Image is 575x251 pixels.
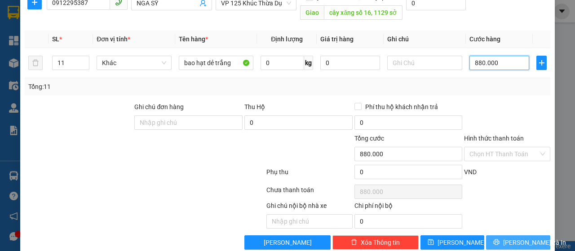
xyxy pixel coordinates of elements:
[134,115,243,130] input: Ghi chú đơn hàng
[332,235,419,250] button: deleteXóa Thông tin
[503,238,566,247] span: [PERSON_NAME] và In
[28,56,43,70] button: delete
[271,35,303,43] span: Định lượng
[265,185,354,201] div: Chưa thanh toán
[300,5,324,20] span: Giao
[486,235,550,250] button: printer[PERSON_NAME] và In
[384,31,466,48] th: Ghi chú
[387,56,462,70] input: Ghi Chú
[179,56,254,70] input: VD: Bàn, Ghế
[134,103,184,110] label: Ghi chú đơn hàng
[320,35,354,43] span: Giá trị hàng
[493,239,500,246] span: printer
[68,10,185,22] b: [PERSON_NAME] Sunrise
[537,59,546,66] span: plus
[469,35,500,43] span: Cước hàng
[304,56,313,70] span: kg
[536,56,547,70] button: plus
[28,82,223,92] div: Tổng: 11
[266,201,353,214] div: Ghi chú nội bộ nhà xe
[361,238,400,247] span: Xóa Thông tin
[464,168,477,176] span: VND
[102,56,166,70] span: Khác
[354,201,463,214] div: Chi phí nội bộ
[97,35,130,43] span: Đơn vị tính
[265,167,354,183] div: Phụ thu
[244,235,331,250] button: [PERSON_NAME]
[324,5,402,20] input: Dọc đường
[52,35,59,43] span: SL
[84,46,168,57] b: Gửi khách hàng
[362,102,442,112] span: Phí thu hộ khách nhận trả
[428,239,434,246] span: save
[50,22,204,33] li: Số [GEOGRAPHIC_DATA], [GEOGRAPHIC_DATA]
[354,135,384,142] span: Tổng cước
[11,11,56,56] img: logo.jpg
[464,135,524,142] label: Hình thức thanh toán
[98,65,156,85] h1: D2Y6JBXM
[351,239,357,246] span: delete
[266,214,353,229] input: Nhập ghi chú
[420,235,485,250] button: save[PERSON_NAME]
[320,56,380,70] input: 0
[244,103,265,110] span: Thu Hộ
[50,33,204,44] li: Hotline: 19003239 - 0926.621.621
[264,238,312,247] span: [PERSON_NAME]
[11,65,92,95] b: GỬI : Văn phòng Lào Cai
[179,35,208,43] span: Tên hàng
[438,238,486,247] span: [PERSON_NAME]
